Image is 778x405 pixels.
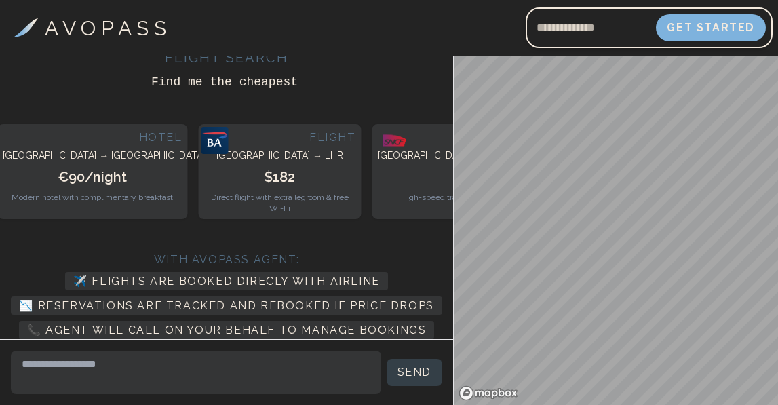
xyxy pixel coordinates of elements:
div: $74 [378,168,557,187]
span: → [99,150,109,161]
div: €90/night [3,168,182,187]
div: $182 [204,168,356,187]
span: With Avopass Agent: [154,253,299,266]
div: Modern hotel with complimentary breakfast [3,192,182,203]
div: Flight Search [165,48,288,67]
a: Mapbox homepage [459,385,518,401]
input: Email address [526,12,656,44]
span: 📞 Agent will call on your behalf to manage bookings [19,321,435,339]
button: Get Started [656,14,766,41]
span: [GEOGRAPHIC_DATA] [378,150,471,161]
span: ✈️ Flights are booked direcly with airline [65,272,388,290]
div: Direct flight with extra legroom & free Wi-Fi [204,192,356,214]
span: → [313,150,322,161]
a: A V O P A S S [13,13,166,43]
canvas: Map [454,56,778,405]
span: [GEOGRAPHIC_DATA] [3,150,96,161]
span: [GEOGRAPHIC_DATA] [111,150,205,161]
h3: A V O P A S S [45,13,166,43]
img: Voyista Logo [13,18,38,37]
img: TGV INOUI [375,127,414,154]
div: Find me the cheapest [151,73,302,92]
div: Hotel [3,130,182,146]
span: LHR [325,150,343,161]
span: 📉 Reservations are tracked and rebooked if price drops [11,296,442,315]
span: [GEOGRAPHIC_DATA] [216,150,310,161]
div: High-speed train with extra legroom [378,192,557,203]
div: Flight [204,130,356,146]
button: SEND [387,359,442,386]
img: BA [201,127,229,154]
